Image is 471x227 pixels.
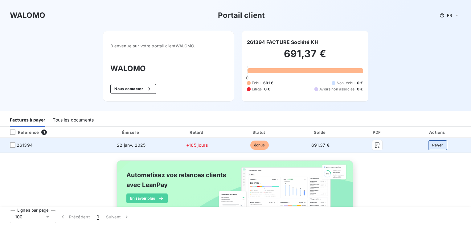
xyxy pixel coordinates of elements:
[428,140,447,150] button: Payer
[246,75,248,80] span: 0
[357,80,363,86] span: 0 €
[252,80,261,86] span: Échu
[252,86,262,92] span: Litige
[264,86,270,92] span: 0 €
[53,114,94,127] div: Tous les documents
[292,129,349,135] div: Solde
[93,210,102,223] button: 1
[10,10,45,21] h3: WALOMO
[337,80,354,86] span: Non-échu
[250,141,269,150] span: échue
[186,142,208,148] span: +165 jours
[311,142,330,148] span: 691,37 €
[230,129,289,135] div: Statut
[5,129,39,135] div: Référence
[56,210,93,223] button: Précédent
[352,129,403,135] div: PDF
[319,86,354,92] span: Avoirs non associés
[357,86,363,92] span: 0 €
[110,84,156,94] button: Nous contacter
[247,48,363,66] h2: 691,37 €
[41,129,47,135] span: 1
[10,114,45,127] div: Factures à payer
[97,214,99,220] span: 1
[447,13,452,18] span: FR
[102,210,133,223] button: Suivant
[117,142,145,148] span: 22 janv. 2025
[110,63,227,74] h3: WALOMO
[15,214,23,220] span: 100
[263,80,273,86] span: 691 €
[17,142,33,148] span: 261394
[167,129,227,135] div: Retard
[110,43,227,48] span: Bienvenue sur votre portail client WALOMO .
[98,129,164,135] div: Émise le
[218,10,265,21] h3: Portail client
[406,129,470,135] div: Actions
[247,38,318,46] h6: 261394 FACTURE Société KH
